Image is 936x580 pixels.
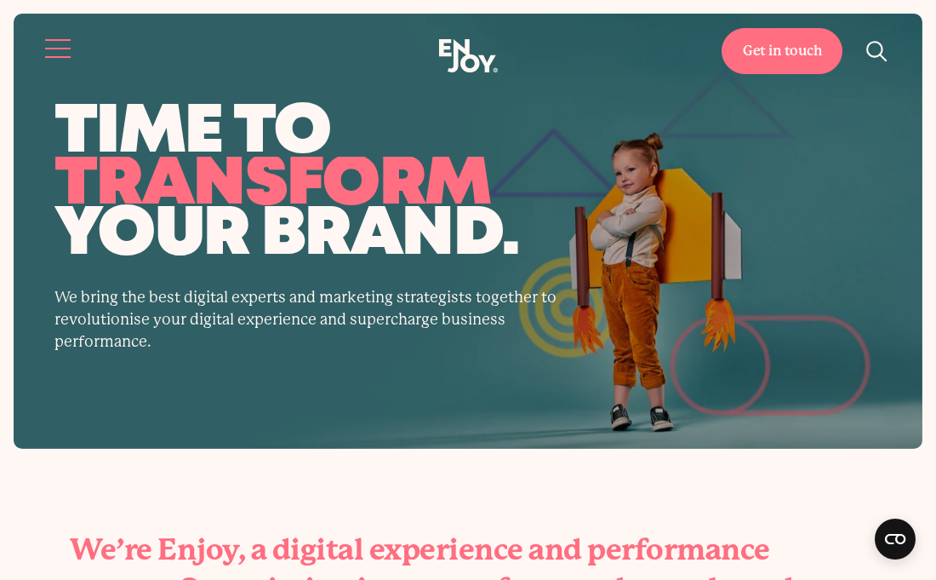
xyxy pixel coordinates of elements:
[70,531,152,570] div: We’re
[251,531,267,570] div: a
[272,531,364,570] div: digital
[54,212,882,259] span: your brand.
[157,531,245,570] div: Enjoy,
[54,286,565,353] p: We bring the best digital experts and marketing strategists together to revolutionise your digita...
[41,31,77,66] button: Site navigation
[369,531,523,570] div: experience
[859,33,895,69] button: Site search
[528,531,582,570] div: and
[54,157,491,213] span: transform
[587,531,770,570] div: performance
[722,28,842,74] a: Get in touch
[875,519,916,560] button: Open CMP widget
[54,110,882,157] span: time to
